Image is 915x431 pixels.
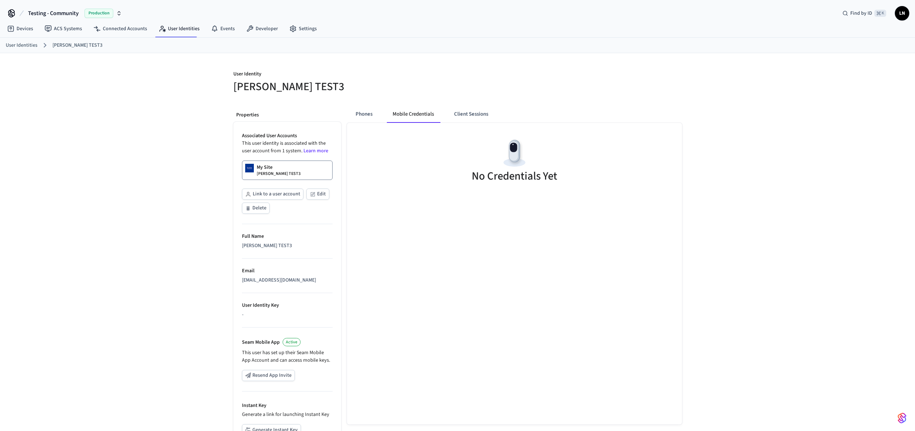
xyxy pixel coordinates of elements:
p: Properties [236,111,338,119]
button: Link to a user account [242,189,303,200]
span: Active [286,339,297,345]
button: LN [895,6,909,20]
span: ⌘ K [874,10,886,17]
a: Learn more [303,147,328,154]
h5: No Credentials Yet [472,169,557,184]
p: User Identity [233,70,453,79]
h5: [PERSON_NAME] TEST3 [233,79,453,94]
button: Resend App Invite [242,370,295,381]
span: LN [896,7,909,20]
a: My Site[PERSON_NAME] TEST3 [242,161,333,180]
a: Devices [1,22,39,35]
p: Seam Mobile App [242,339,280,346]
img: Devices Empty State [498,137,531,170]
a: Connected Accounts [88,22,153,35]
p: My Site [257,164,273,171]
button: Phones [350,106,378,123]
a: User Identities [153,22,205,35]
p: [PERSON_NAME] TEST3 [257,171,301,177]
p: This user identity is associated with the user account from 1 system. [242,140,333,155]
a: ACS Systems [39,22,88,35]
button: Delete [242,203,270,214]
img: Dormakaba Community Site Logo [245,164,254,172]
a: Developer [241,22,284,35]
p: Instant Key [242,402,333,409]
a: [PERSON_NAME] TEST3 [52,42,102,49]
div: Find by ID⌘ K [837,7,892,20]
button: Edit [306,189,329,200]
span: Testing - Community [28,9,79,18]
div: [PERSON_NAME] TEST3 [242,242,333,250]
span: Production [84,9,113,18]
a: Events [205,22,241,35]
span: Find by ID [850,10,872,17]
a: Settings [284,22,322,35]
p: This user has set up their Seam Mobile App Account and can access mobile keys. [242,349,333,364]
p: Email [242,267,333,275]
div: - [242,311,333,319]
button: Mobile Credentials [387,106,440,123]
img: SeamLogoGradient.69752ec5.svg [898,412,906,424]
button: Client Sessions [448,106,494,123]
p: User Identity Key [242,302,333,309]
div: [EMAIL_ADDRESS][DOMAIN_NAME] [242,277,333,284]
a: User Identities [6,42,37,49]
p: Associated User Accounts [242,132,333,140]
p: Generate a link for launching Instant Key [242,411,333,418]
p: Full Name [242,233,333,240]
